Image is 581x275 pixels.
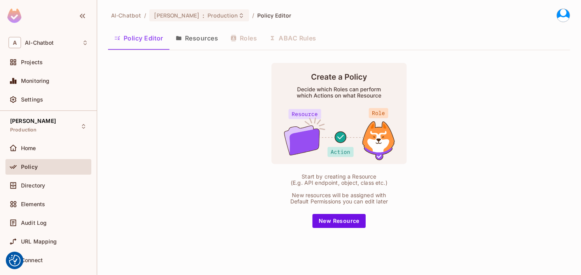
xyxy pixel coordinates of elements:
img: yorrick_elzinga@hotmail.com [557,9,570,22]
button: New Resource [312,214,366,228]
img: SReyMgAAAABJRU5ErkJggg== [7,9,21,23]
span: A [9,37,21,48]
button: Consent Preferences [9,255,21,266]
span: Policy [21,164,38,170]
span: Connect [21,257,43,263]
span: Workspace: AI-Chatbot [25,40,54,46]
li: / [252,12,254,19]
span: Home [21,145,36,151]
span: the active workspace [111,12,141,19]
span: Directory [21,182,45,189]
button: Policy Editor [108,28,169,48]
span: Production [208,12,238,19]
img: Revisit consent button [9,255,21,266]
span: [PERSON_NAME] [154,12,199,19]
span: Settings [21,96,43,103]
span: Production [10,127,37,133]
span: Policy Editor [257,12,291,19]
div: Start by creating a Resource (E.g. API endpoint, object, class etc.) [287,173,392,186]
div: New resources will be assigned with Default Permissions you can edit later [287,192,392,205]
li: / [144,12,146,19]
button: Resources [169,28,224,48]
span: URL Mapping [21,238,57,245]
span: Elements [21,201,45,207]
span: Audit Log [21,220,47,226]
span: Projects [21,59,43,65]
span: [PERSON_NAME] [10,118,56,124]
span: Monitoring [21,78,50,84]
span: : [202,12,205,19]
